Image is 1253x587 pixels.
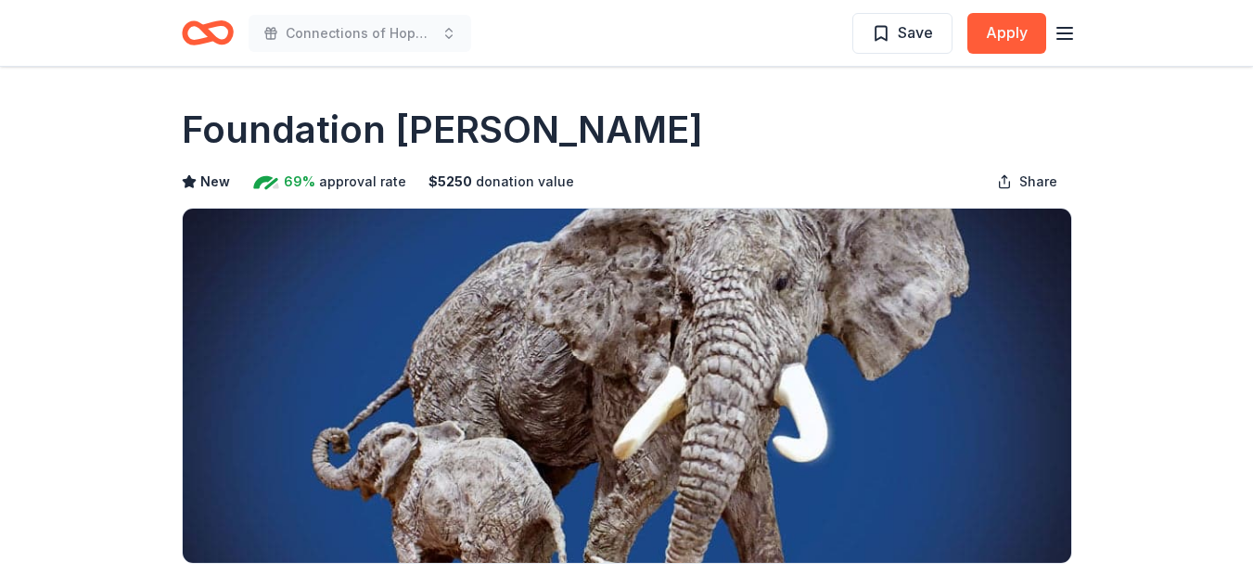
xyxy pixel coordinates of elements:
[982,163,1072,200] button: Share
[476,171,574,193] span: donation value
[249,15,471,52] button: Connections of Hope 2025
[182,104,703,156] h1: Foundation [PERSON_NAME]
[319,171,406,193] span: approval rate
[967,13,1046,54] button: Apply
[898,20,933,45] span: Save
[182,11,234,55] a: Home
[1019,171,1057,193] span: Share
[183,209,1071,563] img: Image for Foundation Michelangelo
[200,171,230,193] span: New
[284,171,315,193] span: 69%
[428,171,472,193] span: $ 5250
[852,13,953,54] button: Save
[286,22,434,45] span: Connections of Hope 2025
